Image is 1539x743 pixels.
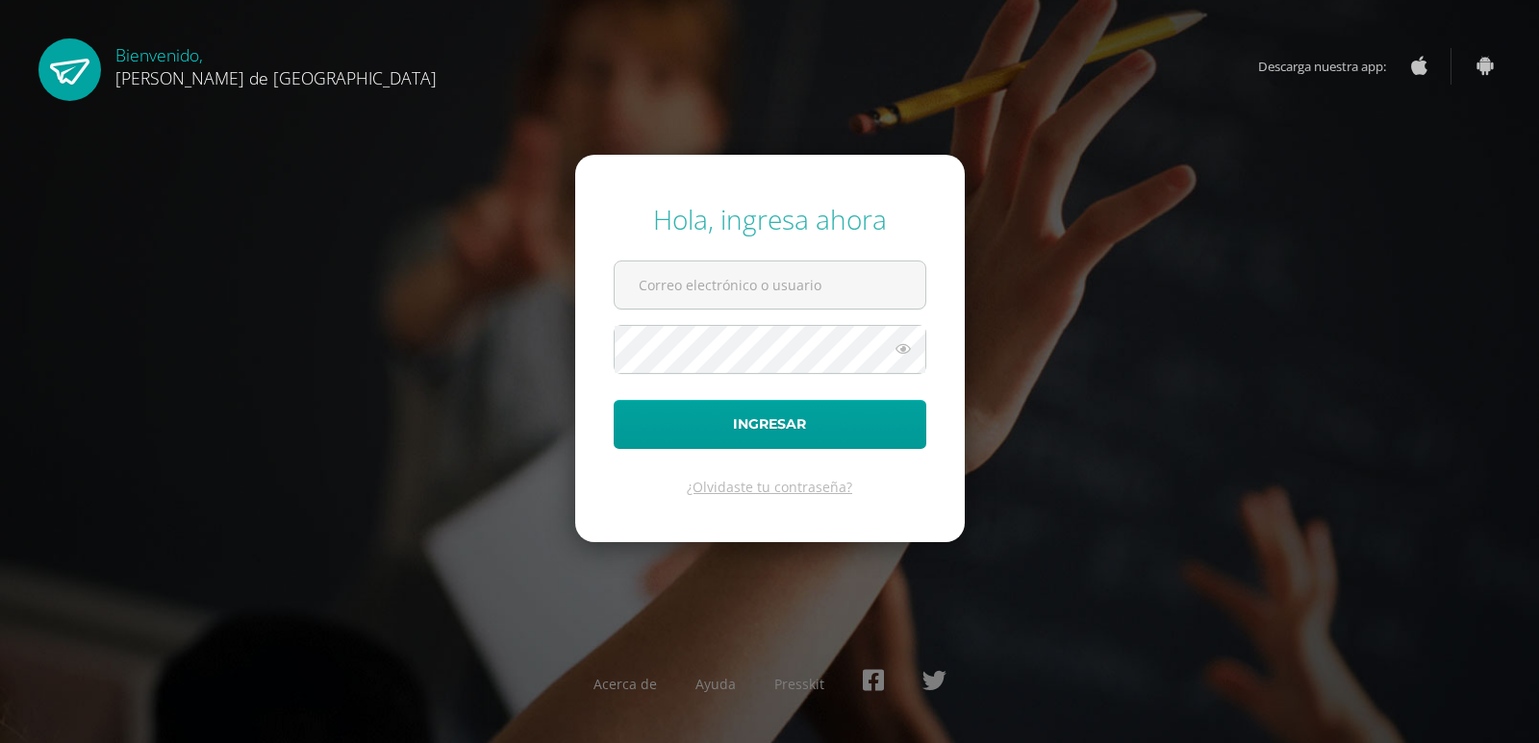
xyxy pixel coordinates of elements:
a: Ayuda [695,675,736,693]
a: Presskit [774,675,824,693]
div: Bienvenido, [115,38,437,89]
button: Ingresar [614,400,926,449]
span: Descarga nuestra app: [1258,48,1405,85]
a: ¿Olvidaste tu contraseña? [687,478,852,496]
a: Acerca de [593,675,657,693]
span: [PERSON_NAME] de [GEOGRAPHIC_DATA] [115,66,437,89]
input: Correo electrónico o usuario [615,261,925,309]
div: Hola, ingresa ahora [614,201,926,237]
